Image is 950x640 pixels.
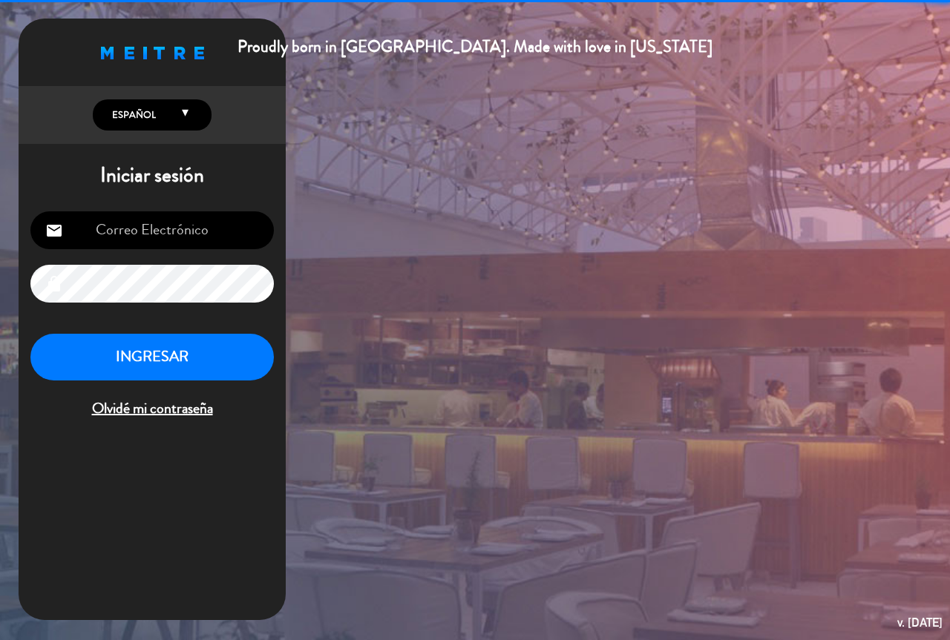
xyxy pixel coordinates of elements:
h1: Iniciar sesión [19,163,286,188]
div: v. [DATE] [897,613,943,633]
i: lock [45,275,63,293]
input: Correo Electrónico [30,211,274,249]
button: INGRESAR [30,334,274,380]
i: email [45,222,63,240]
span: Español [108,108,156,122]
span: Olvidé mi contraseña [30,397,274,421]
